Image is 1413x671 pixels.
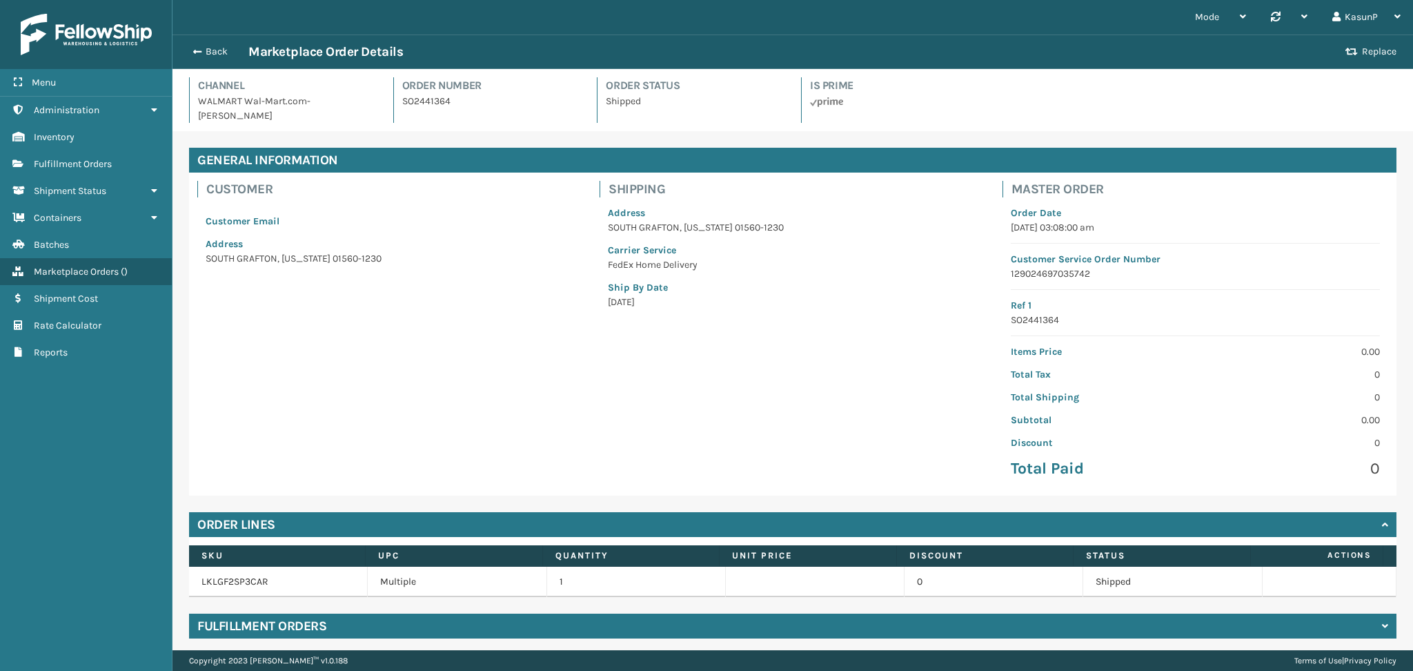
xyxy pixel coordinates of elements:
p: Total Shipping [1011,390,1187,405]
h4: Shipping [609,181,985,197]
p: Discount [1011,436,1187,450]
p: Items Price [1011,344,1187,359]
p: Customer Service Order Number [1011,252,1380,266]
button: Replace [1341,46,1401,58]
label: Unit Price [732,550,883,562]
label: Quantity [555,550,706,562]
td: Multiple [368,567,546,597]
p: Subtotal [1011,413,1187,427]
span: Rate Calculator [34,320,101,331]
p: SOUTH GRAFTON , [US_STATE] 01560-1230 [206,251,575,266]
span: Fulfillment Orders [34,158,112,170]
span: Shipment Status [34,185,106,197]
h4: Order Number [402,77,581,94]
p: Shipped [606,94,784,108]
p: WALMART Wal-Mart.com-[PERSON_NAME] [198,94,377,123]
p: Order Date [1011,206,1380,220]
p: [DATE] [608,295,977,309]
span: Batches [34,239,69,251]
p: FedEx Home Delivery [608,257,977,272]
h3: Marketplace Order Details [248,43,403,60]
a: Terms of Use [1294,656,1342,665]
h4: General Information [189,148,1396,173]
h4: Channel [198,77,377,94]
p: [DATE] 03:08:00 am [1011,220,1380,235]
p: Carrier Service [608,243,977,257]
span: Reports [34,347,68,358]
span: Address [206,238,243,250]
h4: Master Order [1011,181,1388,197]
p: Ship By Date [608,280,977,295]
span: Address [608,207,645,219]
a: Privacy Policy [1344,656,1396,665]
button: Back [185,46,248,58]
label: SKU [201,550,353,562]
p: SOUTH GRAFTON , [US_STATE] 01560-1230 [608,220,977,235]
a: LKLGF2SP3CAR [201,576,268,587]
img: logo [21,14,152,55]
p: 129024697035742 [1011,266,1380,281]
p: 0 [1203,390,1380,405]
label: Status [1086,550,1237,562]
td: 0 [905,567,1083,597]
p: Total Tax [1011,367,1187,382]
h4: Customer [206,181,583,197]
p: Total Paid [1011,458,1187,479]
h4: Fulfillment Orders [197,618,326,634]
p: Customer Email [206,214,575,228]
p: SO2441364 [1011,313,1380,327]
span: Mode [1195,11,1219,23]
h4: Order Status [606,77,784,94]
p: 0 [1203,367,1380,382]
span: Actions [1255,544,1380,567]
i: Replace [1345,47,1358,57]
label: UPC [378,550,529,562]
span: Administration [34,104,99,116]
div: | [1294,650,1396,671]
span: ( ) [121,266,128,278]
span: Shipment Cost [34,293,98,304]
span: Containers [34,212,81,224]
td: 1 [547,567,726,597]
p: 0.00 [1203,413,1380,427]
span: Marketplace Orders [34,266,119,278]
h4: Is Prime [810,77,989,94]
span: Menu [32,77,56,88]
p: Copyright 2023 [PERSON_NAME]™ v 1.0.188 [189,650,348,671]
p: 0 [1203,436,1380,450]
p: 0 [1203,458,1380,479]
td: Shipped [1083,567,1262,597]
p: Ref 1 [1011,298,1380,313]
h4: Order Lines [197,516,275,533]
p: SO2441364 [402,94,581,108]
p: 0.00 [1203,344,1380,359]
span: Inventory [34,131,75,143]
label: Discount [909,550,1060,562]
